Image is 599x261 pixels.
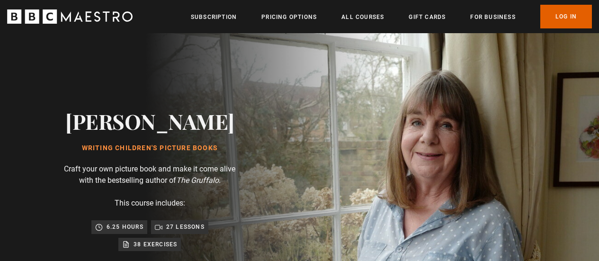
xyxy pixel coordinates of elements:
[115,198,185,209] p: This course includes:
[191,5,592,28] nav: Primary
[65,144,234,152] h1: Writing Children's Picture Books
[409,12,446,22] a: Gift Cards
[57,163,243,186] p: Craft your own picture book and make it come alive with the bestselling author of .
[191,12,237,22] a: Subscription
[341,12,384,22] a: All Courses
[540,5,592,28] a: Log In
[7,9,133,24] svg: BBC Maestro
[261,12,317,22] a: Pricing Options
[470,12,515,22] a: For business
[65,109,234,133] h2: [PERSON_NAME]
[176,176,219,185] i: The Gruffalo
